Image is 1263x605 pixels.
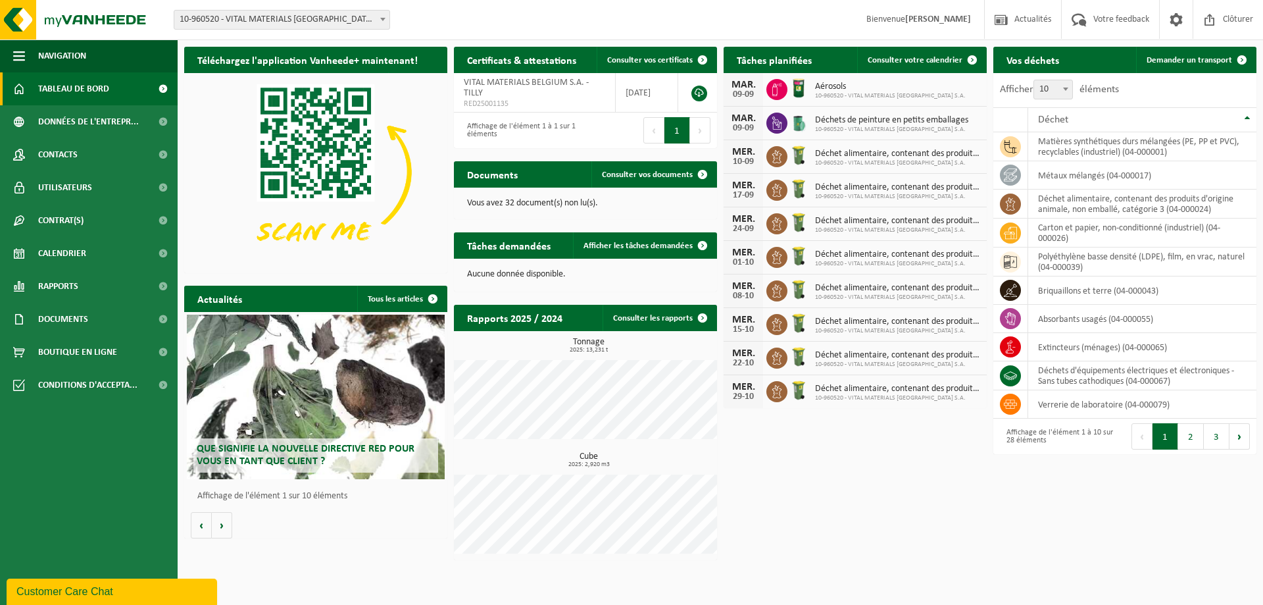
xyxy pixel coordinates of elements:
span: Navigation [38,39,86,72]
a: Demander un transport [1136,47,1255,73]
strong: [PERSON_NAME] [905,14,971,24]
img: WB-0140-HPE-GN-50 [787,144,810,167]
p: Aucune donnée disponible. [467,270,704,279]
div: MAR. [730,80,756,90]
img: WB-0140-HPE-GN-50 [787,346,810,368]
div: MER. [730,214,756,224]
h2: Certificats & attestations [454,47,589,72]
h2: Actualités [184,286,255,311]
button: Next [690,117,710,144]
img: Download de VHEPlus App [184,73,447,271]
span: Contrat(s) [38,204,84,237]
span: 10-960520 - VITAL MATERIALS [GEOGRAPHIC_DATA] S.A. [815,260,980,268]
span: RED25001135 [464,99,605,109]
button: Vorige [191,512,212,539]
a: Tous les articles [357,286,446,312]
div: 15-10 [730,325,756,334]
div: 08-10 [730,292,756,301]
iframe: chat widget [7,576,220,605]
div: 24-09 [730,224,756,234]
h2: Téléchargez l'application Vanheede+ maintenant! [184,47,431,72]
span: Demander un transport [1147,56,1232,65]
button: Previous [643,117,664,144]
span: Déchet alimentaire, contenant des produits d'origine animale, non emballé, catég... [815,384,980,394]
img: WB-0140-HPE-GN-50 [787,178,810,200]
a: Consulter vos certificats [597,47,716,73]
span: Calendrier [38,237,86,270]
h2: Tâches planifiées [724,47,825,72]
span: 2025: 2,920 m3 [460,461,717,468]
h2: Rapports 2025 / 2024 [454,305,576,330]
span: Déchet alimentaire, contenant des produits d'origine animale, non emballé, catég... [815,182,980,193]
span: VITAL MATERIALS BELGIUM S.A. - TILLY [464,78,589,98]
div: 29-10 [730,392,756,402]
div: MAR. [730,113,756,124]
td: extincteurs (ménages) (04-000065) [1028,333,1256,361]
span: 10-960520 - VITAL MATERIALS [GEOGRAPHIC_DATA] S.A. [815,226,980,234]
span: Contacts [38,138,78,171]
span: Déchet alimentaire, contenant des produits d'origine animale, non emballé, catég... [815,250,980,260]
td: briquaillons et terre (04-000043) [1028,276,1256,305]
span: Déchet [1038,115,1068,125]
div: MER. [730,348,756,359]
td: déchet alimentaire, contenant des produits d'origine animale, non emballé, catégorie 3 (04-000024) [1028,190,1256,219]
td: absorbants usagés (04-000055) [1028,305,1256,333]
h2: Documents [454,161,531,187]
span: Consulter vos documents [602,171,693,179]
span: Déchet alimentaire, contenant des produits d'origine animale, non emballé, catég... [815,317,980,327]
span: 10-960520 - VITAL MATERIALS [GEOGRAPHIC_DATA] S.A. [815,394,980,402]
img: PB-OT-0200-MET-00-02 [787,111,810,133]
button: Next [1229,423,1250,450]
p: Affichage de l'élément 1 sur 10 éléments [197,492,441,501]
img: WB-0140-HPE-GN-50 [787,245,810,267]
span: Conditions d'accepta... [38,369,137,402]
span: Que signifie la nouvelle directive RED pour vous en tant que client ? [197,444,414,467]
h3: Tonnage [460,338,717,354]
td: [DATE] [616,73,678,113]
img: PB-OT-0200-MET-00-03 [787,77,810,99]
button: 1 [1152,423,1178,450]
td: déchets d'équipements électriques et électroniques - Sans tubes cathodiques (04-000067) [1028,361,1256,390]
span: Rapports [38,270,78,303]
div: 22-10 [730,359,756,368]
span: Documents [38,303,88,336]
span: 10-960520 - VITAL MATERIALS [GEOGRAPHIC_DATA] S.A. [815,126,968,134]
span: 10 [1034,80,1072,99]
span: Déchets de peinture en petits emballages [815,115,968,126]
p: Vous avez 32 document(s) non lu(s). [467,199,704,208]
span: 10-960520 - VITAL MATERIALS BELGIUM S.A. - TILLY [174,11,389,29]
label: Afficher éléments [1000,84,1119,95]
button: 3 [1204,423,1229,450]
span: Consulter vos certificats [607,56,693,65]
button: Previous [1131,423,1152,450]
img: WB-0140-HPE-GN-50 [787,211,810,234]
div: Affichage de l'élément 1 à 1 sur 1 éléments [460,116,579,145]
a: Que signifie la nouvelle directive RED pour vous en tant que client ? [187,315,445,479]
div: 10-09 [730,157,756,167]
span: 10-960520 - VITAL MATERIALS BELGIUM S.A. - TILLY [174,10,390,30]
span: Afficher les tâches demandées [583,242,693,250]
button: 1 [664,117,690,144]
td: verrerie de laboratoire (04-000079) [1028,390,1256,419]
div: 17-09 [730,191,756,200]
span: 10-960520 - VITAL MATERIALS [GEOGRAPHIC_DATA] S.A. [815,193,980,201]
h3: Cube [460,452,717,468]
div: MER. [730,315,756,325]
span: 10-960520 - VITAL MATERIALS [GEOGRAPHIC_DATA] S.A. [815,361,980,369]
span: 10-960520 - VITAL MATERIALS [GEOGRAPHIC_DATA] S.A. [815,159,980,167]
img: WB-0140-HPE-GN-50 [787,312,810,334]
img: WB-0140-HPE-GN-50 [787,278,810,301]
span: Consulter votre calendrier [868,56,962,65]
span: Déchet alimentaire, contenant des produits d'origine animale, non emballé, catég... [815,283,980,294]
span: 2025: 13,231 t [460,347,717,354]
div: 09-09 [730,124,756,133]
button: Volgende [212,512,232,539]
a: Consulter vos documents [591,161,716,188]
span: 10-960520 - VITAL MATERIALS [GEOGRAPHIC_DATA] S.A. [815,294,980,302]
div: 09-09 [730,90,756,99]
span: Aérosols [815,82,966,92]
div: MER. [730,382,756,392]
div: 01-10 [730,258,756,267]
